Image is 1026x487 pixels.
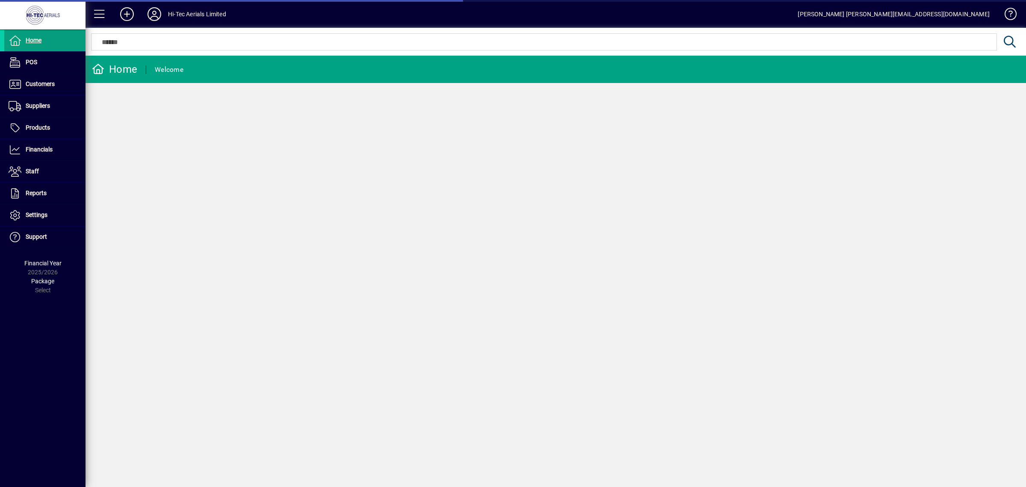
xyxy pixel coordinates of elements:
[998,2,1015,30] a: Knowledge Base
[26,37,41,44] span: Home
[168,7,226,21] div: Hi-Tec Aerials Limited
[4,226,85,248] a: Support
[4,117,85,139] a: Products
[4,95,85,117] a: Suppliers
[26,233,47,240] span: Support
[141,6,168,22] button: Profile
[26,190,47,196] span: Reports
[26,211,47,218] span: Settings
[26,80,55,87] span: Customers
[4,205,85,226] a: Settings
[26,102,50,109] span: Suppliers
[26,59,37,65] span: POS
[4,139,85,160] a: Financials
[798,7,990,21] div: [PERSON_NAME] [PERSON_NAME][EMAIL_ADDRESS][DOMAIN_NAME]
[4,74,85,95] a: Customers
[92,62,137,76] div: Home
[26,168,39,175] span: Staff
[4,183,85,204] a: Reports
[4,161,85,182] a: Staff
[26,124,50,131] span: Products
[24,260,62,267] span: Financial Year
[113,6,141,22] button: Add
[26,146,53,153] span: Financials
[4,52,85,73] a: POS
[155,63,183,77] div: Welcome
[31,278,54,285] span: Package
